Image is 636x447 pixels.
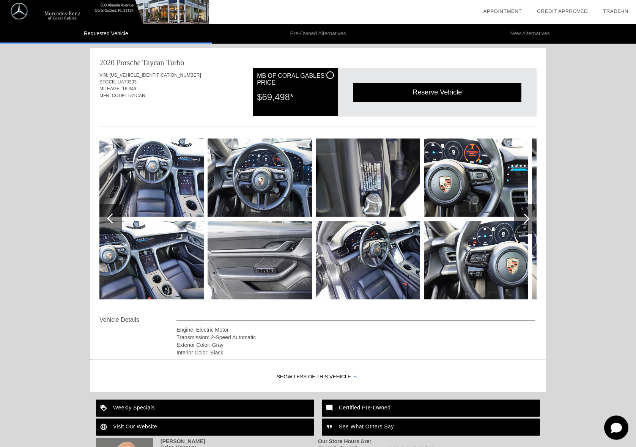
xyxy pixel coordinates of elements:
[176,326,535,334] div: Engine: Electric Motor
[424,24,636,44] li: New Alternatives
[99,57,164,68] div: 2020 Porsche Taycan
[603,8,628,14] a: Trade-In
[128,93,145,98] span: TAYCAN
[318,438,371,444] strong: Our Store Hours Are:
[208,221,312,299] img: image.aspx
[322,419,540,436] a: See What Others Say
[99,139,204,217] img: image.aspx
[176,334,535,341] div: Transmission: 2-Speed Automatic
[424,221,528,299] img: image.aspx
[161,438,205,444] strong: [PERSON_NAME]
[96,400,314,417] a: Weekly Specials
[99,79,116,85] span: STOCK:
[90,362,546,392] div: Show Less of this Vehicle
[208,139,312,217] img: image.aspx
[96,419,113,436] img: ic_language_white_24dp_2x.png
[212,24,424,44] li: Pre-Owned Alternatives
[316,139,420,217] img: image.aspx
[99,86,121,91] span: MILEAGE:
[99,93,126,98] span: MFR. CODE:
[99,104,537,116] div: Quoted on [DATE] 10:49:24 AM
[110,72,201,78] span: [US_VEHICLE_IDENTIFICATION_NUMBER]
[322,419,339,436] img: ic_format_quote_white_24dp_2x.png
[322,400,540,417] a: Certified Pre-Owned
[424,139,528,217] img: image.aspx
[96,419,314,436] a: Visit Our Website
[176,341,535,349] div: Exterior Color: Gray
[604,416,628,440] svg: Start Chat
[118,79,137,85] span: UA70333
[322,400,339,417] img: ic_mode_comment_white_24dp_2x.png
[353,83,521,102] div: Reserve Vehicle
[99,72,108,78] span: VIN:
[316,221,420,299] img: image.aspx
[537,8,588,14] a: Credit Approved
[257,71,334,87] div: MB of Coral Gables' Price
[99,221,204,299] img: image.aspx
[166,57,184,68] div: Turbo
[604,416,628,440] button: Toggle Chat Window
[122,86,136,91] span: 16,346
[96,400,113,417] img: ic_loyalty_white_24dp_2x.png
[176,349,535,356] div: Interior Color: Black
[483,8,522,14] a: Appointment
[99,315,176,324] div: Vehicle Details
[257,87,334,107] div: $69,498*
[329,72,331,78] span: i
